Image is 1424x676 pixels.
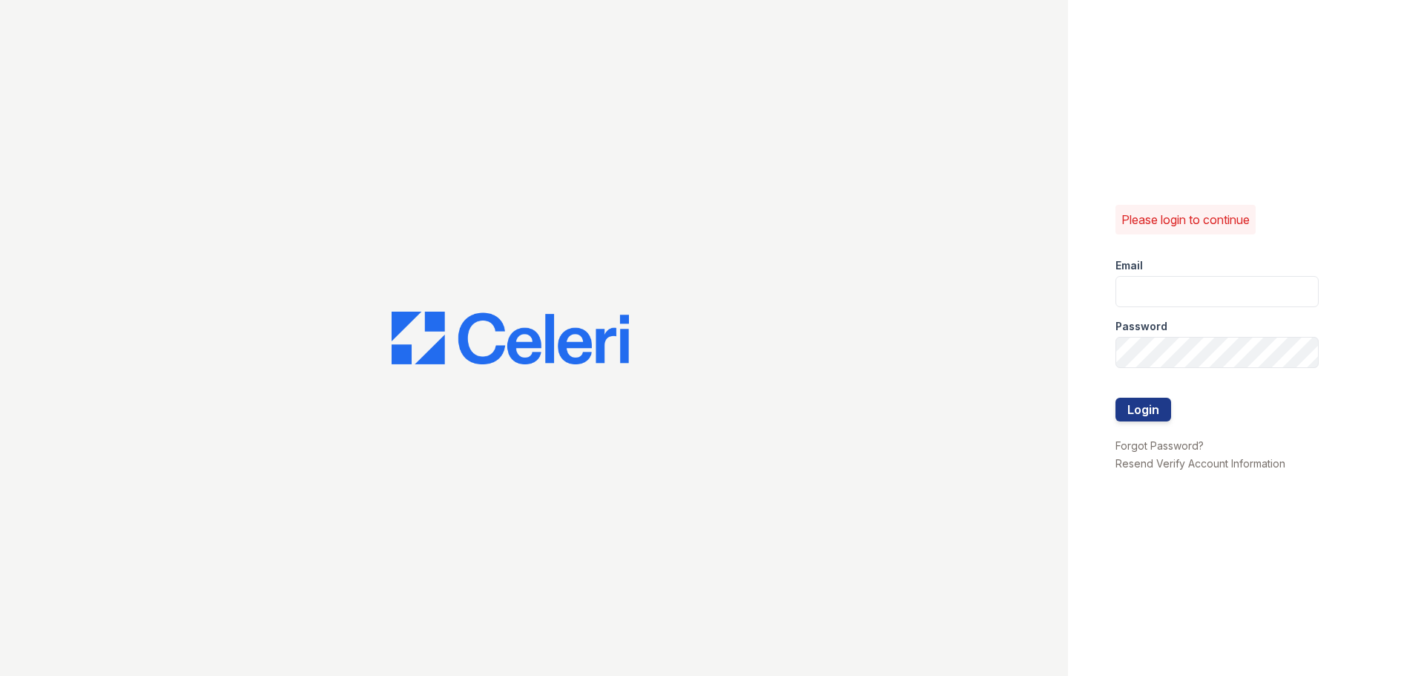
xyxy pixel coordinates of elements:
a: Resend Verify Account Information [1115,457,1285,470]
label: Email [1115,258,1143,273]
a: Forgot Password? [1115,439,1204,452]
p: Please login to continue [1121,211,1250,229]
label: Password [1115,319,1167,334]
button: Login [1115,398,1171,421]
img: CE_Logo_Blue-a8612792a0a2168367f1c8372b55b34899dd931a85d93a1a3d3e32e68fde9ad4.png [392,312,629,365]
